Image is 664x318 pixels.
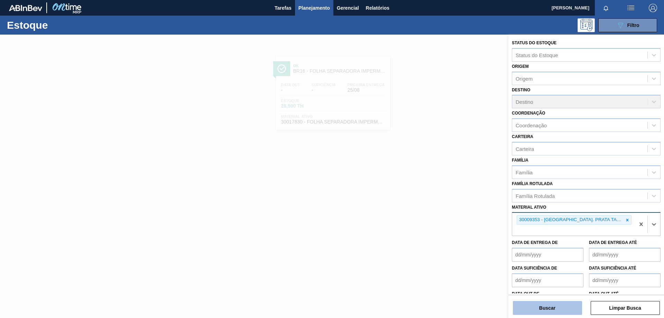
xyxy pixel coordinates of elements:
[512,266,557,271] label: Data suficiência de
[589,273,661,287] input: dd/mm/yyyy
[649,4,657,12] img: Logout
[9,5,42,11] img: TNhmsLtSVTkK8tSr43FrP2fwEKptu5GPRR3wAAAABJRU5ErkJggg==
[589,266,636,271] label: Data suficiência até
[516,193,555,199] div: Família Rotulada
[627,22,639,28] span: Filtro
[337,4,359,12] span: Gerencial
[517,216,624,224] div: 30009353 - [GEOGRAPHIC_DATA]. PRATA TAB VERMELHO CDL AUTO
[589,248,661,262] input: dd/mm/yyyy
[512,181,553,186] label: Família Rotulada
[512,64,529,69] label: Origem
[516,122,547,128] div: Coordenação
[578,18,595,32] div: Pogramando: nenhum usuário selecionado
[7,21,110,29] h1: Estoque
[512,40,556,45] label: Status do Estoque
[512,240,558,245] label: Data de Entrega de
[512,88,530,92] label: Destino
[516,75,533,81] div: Origem
[516,52,558,58] div: Status do Estoque
[512,158,528,163] label: Família
[516,146,534,152] div: Carteira
[275,4,292,12] span: Tarefas
[512,134,533,139] label: Carteira
[512,248,583,262] input: dd/mm/yyyy
[595,3,617,13] button: Notificações
[627,4,635,12] img: userActions
[589,240,637,245] label: Data de Entrega até
[366,4,389,12] span: Relatórios
[512,205,546,210] label: Material ativo
[589,291,619,296] label: Data out até
[598,18,657,32] button: Filtro
[512,111,545,116] label: Coordenação
[298,4,330,12] span: Planejamento
[512,291,539,296] label: Data out de
[516,169,533,175] div: Família
[512,273,583,287] input: dd/mm/yyyy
